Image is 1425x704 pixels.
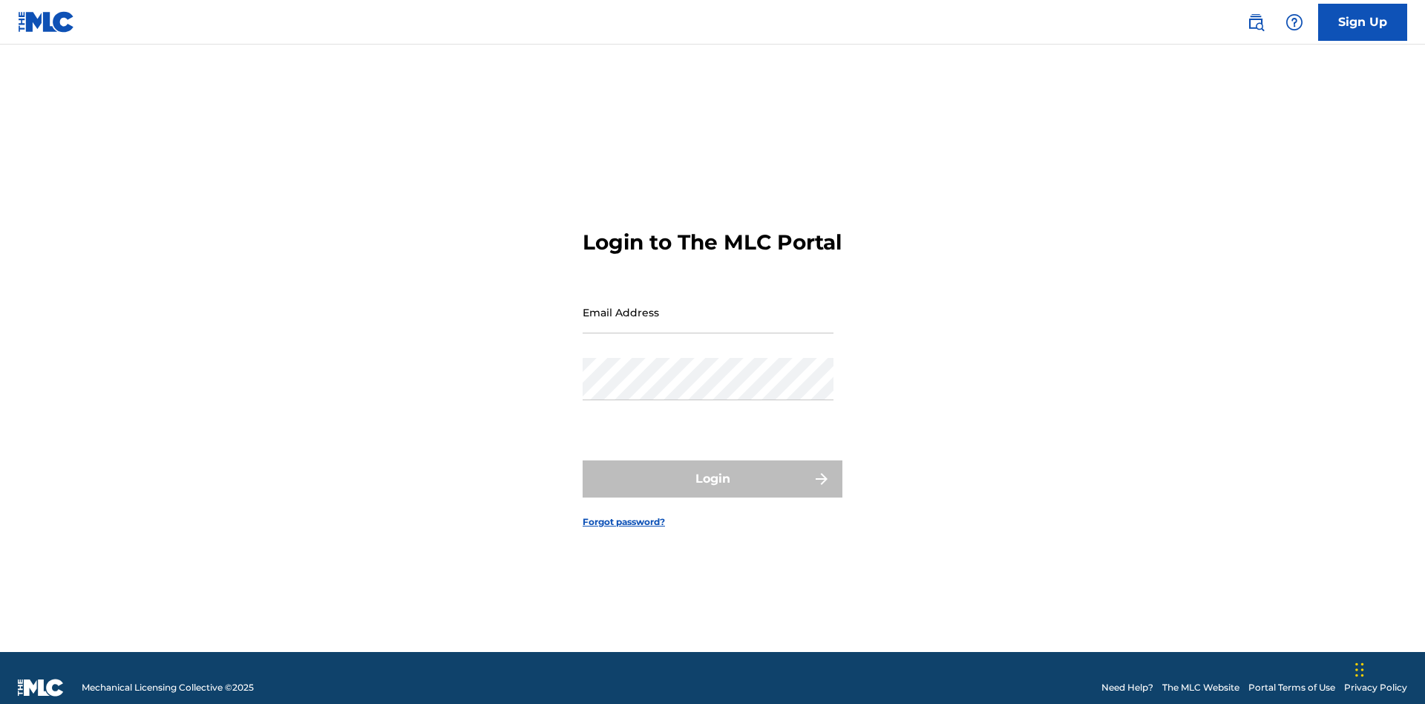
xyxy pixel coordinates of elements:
img: help [1285,13,1303,31]
div: Drag [1355,648,1364,692]
a: The MLC Website [1162,681,1239,694]
a: Need Help? [1101,681,1153,694]
img: MLC Logo [18,11,75,33]
img: search [1247,13,1265,31]
a: Forgot password? [583,515,665,529]
a: Public Search [1241,7,1271,37]
a: Sign Up [1318,4,1407,41]
iframe: Chat Widget [1351,633,1425,704]
h3: Login to The MLC Portal [583,229,842,255]
div: Help [1280,7,1309,37]
img: logo [18,679,64,697]
span: Mechanical Licensing Collective © 2025 [82,681,254,694]
a: Privacy Policy [1344,681,1407,694]
a: Portal Terms of Use [1248,681,1335,694]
